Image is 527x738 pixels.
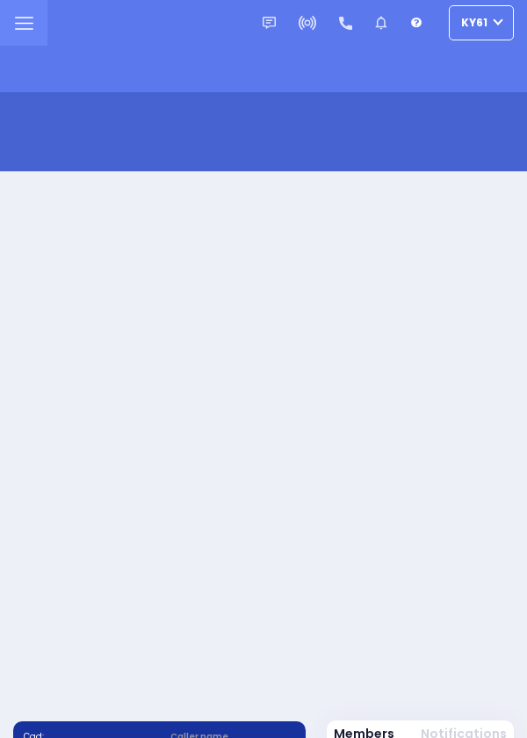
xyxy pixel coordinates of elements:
img: message.svg [263,17,276,30]
span: KY61 [461,15,487,31]
button: KY61 [449,5,514,40]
